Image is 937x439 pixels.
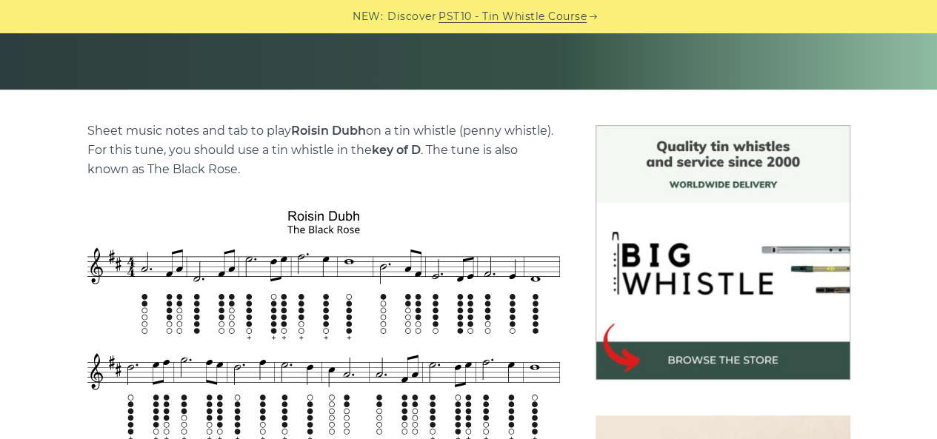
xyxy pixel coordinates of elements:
[439,8,587,25] a: PST10 - Tin Whistle Course
[596,125,850,380] img: BigWhistle Tin Whistle Store
[87,121,560,179] p: Sheet music notes and tab to play on a tin whistle (penny whistle). For this tune, you should use...
[372,143,421,157] strong: key of D
[387,8,436,25] span: Discover
[291,124,366,138] strong: Roisin Dubh
[353,8,383,25] span: NEW:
